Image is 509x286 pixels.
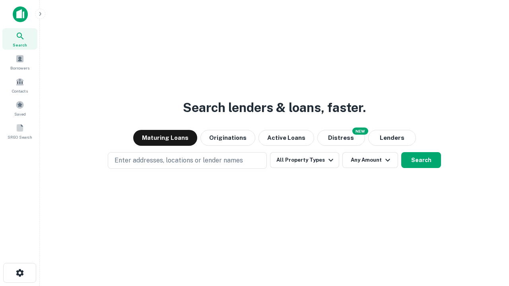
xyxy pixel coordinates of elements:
[317,130,365,146] button: Search distressed loans with lien and other non-mortgage details.
[13,42,27,48] span: Search
[2,51,37,73] a: Borrowers
[469,222,509,261] iframe: Chat Widget
[2,120,37,142] a: SREO Search
[108,152,267,169] button: Enter addresses, locations or lender names
[368,130,416,146] button: Lenders
[2,74,37,96] a: Contacts
[258,130,314,146] button: Active Loans
[183,98,366,117] h3: Search lenders & loans, faster.
[13,6,28,22] img: capitalize-icon.png
[2,28,37,50] a: Search
[14,111,26,117] span: Saved
[270,152,339,168] button: All Property Types
[2,97,37,119] a: Saved
[401,152,441,168] button: Search
[342,152,398,168] button: Any Amount
[10,65,29,71] span: Borrowers
[115,156,243,165] p: Enter addresses, locations or lender names
[200,130,255,146] button: Originations
[133,130,197,146] button: Maturing Loans
[12,88,28,94] span: Contacts
[352,128,368,135] div: NEW
[8,134,32,140] span: SREO Search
